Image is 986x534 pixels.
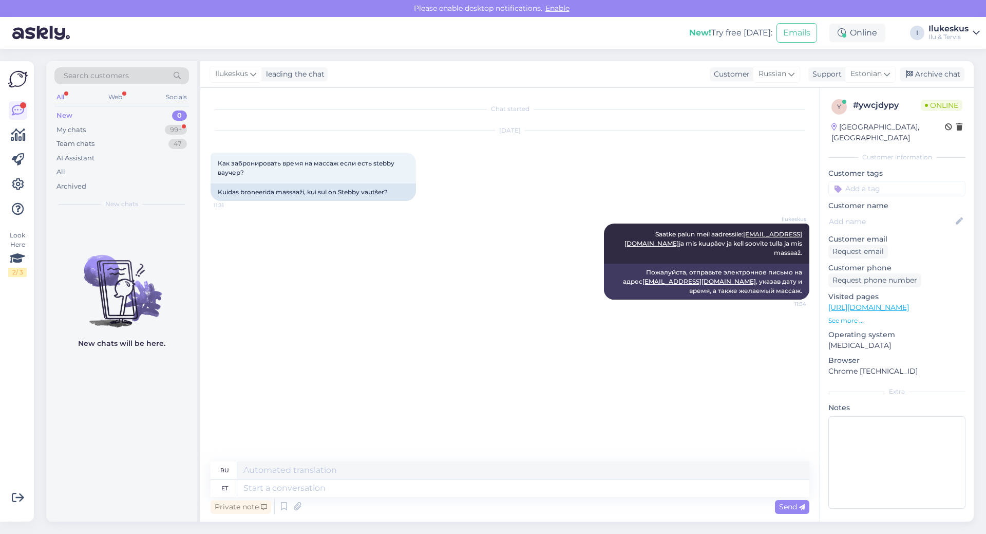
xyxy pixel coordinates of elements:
p: Customer name [828,200,965,211]
div: Пожалуйста, отправьте электронное письмо на адрес , указав дату и время, а также желаемый массаж. [604,264,809,300]
a: [URL][DOMAIN_NAME] [828,303,909,312]
div: Private note [211,500,271,514]
span: New chats [105,199,138,209]
input: Add a tag [828,181,965,196]
div: Request email [828,245,888,259]
input: Add name [829,216,954,227]
a: [EMAIL_ADDRESS][DOMAIN_NAME] [642,278,756,285]
div: ru [220,462,229,479]
p: See more ... [828,316,965,325]
div: Archived [56,181,86,192]
img: Askly Logo [8,69,28,89]
span: Enable [542,4,573,13]
div: Customer [710,69,750,80]
div: 47 [168,139,187,149]
div: Chat started [211,104,809,114]
span: 11:31 [214,201,252,209]
div: Kuidas broneerida massaaži, kui sul on Stebby vautšer? [211,183,416,201]
div: # ywcjdypy [853,99,921,112]
span: Ilukeskus [768,215,806,223]
span: Online [921,100,962,111]
span: Как забронировать время на массаж если есть stebby ваучер? [218,159,396,176]
div: Extra [828,387,965,396]
div: AI Assistant [56,153,94,163]
div: leading the chat [262,69,325,80]
div: Team chats [56,139,94,149]
div: Web [106,90,124,104]
span: Ilukeskus [215,68,248,80]
div: Support [808,69,842,80]
div: 2 / 3 [8,268,27,277]
p: Customer email [828,234,965,245]
div: New [56,111,72,121]
button: Emails [776,23,817,43]
div: Look Here [8,231,27,277]
span: 11:34 [768,300,806,308]
a: IlukeskusIlu & Tervis [928,25,980,41]
p: Browser [828,355,965,366]
img: No chats [46,236,197,329]
div: Customer information [828,153,965,162]
span: Estonian [850,68,882,80]
b: New! [689,28,711,38]
div: Online [829,24,885,42]
p: Customer tags [828,168,965,179]
p: Operating system [828,329,965,340]
div: 0 [172,111,187,121]
div: [DATE] [211,126,809,135]
span: Send [779,502,805,511]
div: [GEOGRAPHIC_DATA], [GEOGRAPHIC_DATA] [831,122,945,143]
div: Ilu & Tervis [928,33,969,41]
p: Visited pages [828,291,965,302]
div: I [910,26,924,40]
div: Socials [164,90,189,104]
p: Chrome [TECHNICAL_ID] [828,366,965,377]
div: Ilukeskus [928,25,969,33]
span: Russian [759,68,786,80]
p: [MEDICAL_DATA] [828,340,965,351]
span: Saatke palun meil aadressile: ja mis kuupäev ja kell soovite tulla ja mis massaaž. [624,230,804,256]
p: New chats will be here. [78,338,165,349]
div: Try free [DATE]: [689,27,772,39]
div: 99+ [165,125,187,135]
span: y [837,103,841,111]
div: All [54,90,66,104]
div: Request phone number [828,273,921,287]
div: My chats [56,125,86,135]
p: Notes [828,402,965,413]
div: All [56,167,65,177]
div: Archive chat [900,67,964,81]
p: Customer phone [828,263,965,273]
div: et [221,480,228,497]
span: Search customers [64,70,129,81]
